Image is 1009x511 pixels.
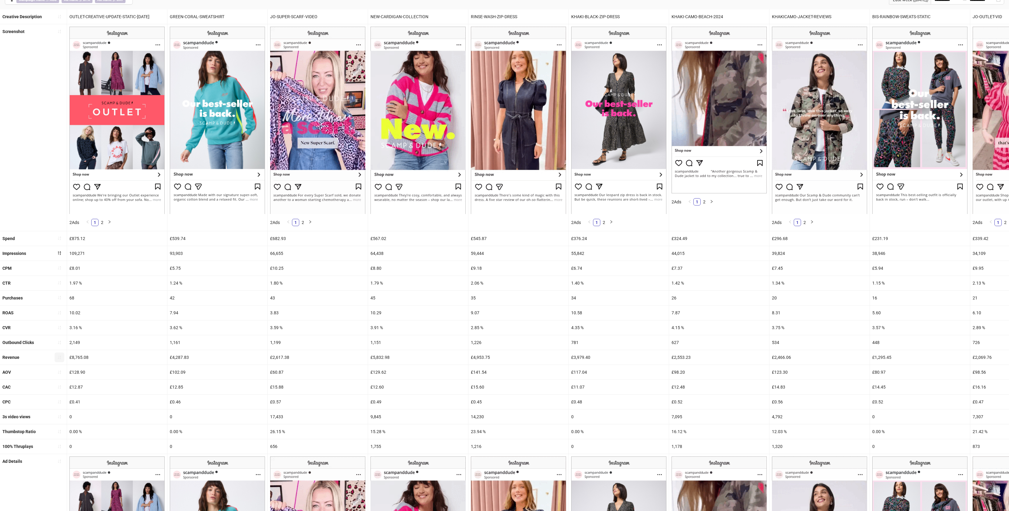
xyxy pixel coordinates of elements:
div: 43 [268,291,368,305]
li: 2 [701,198,708,205]
span: sort-ascending [57,370,62,374]
li: 2 [299,219,307,226]
b: CPC [2,399,11,404]
div: 1,216 [468,439,568,454]
span: sort-ascending [57,236,62,240]
div: 64,438 [368,246,468,261]
div: £12.85 [167,380,267,394]
li: 1 [794,219,801,226]
b: Outbound Clicks [2,340,34,345]
li: Previous Page [586,219,593,226]
div: 1,199 [268,335,368,350]
b: Thumbstop Ratio [2,429,36,434]
div: 38,946 [870,246,970,261]
span: sort-ascending [57,29,62,34]
button: right [106,219,113,226]
span: sort-ascending [57,415,62,419]
div: 627 [669,335,769,350]
div: 20 [769,291,870,305]
div: KHAKI-BLACK-ZIP-DRESS [569,9,669,24]
div: 534 [769,335,870,350]
div: 4.35 % [569,320,669,335]
li: Previous Page [285,219,292,226]
div: £15.60 [468,380,568,394]
button: left [686,198,693,205]
b: 100% Thruplays [2,444,33,449]
div: £14.83 [769,380,870,394]
a: 2 [300,219,306,226]
div: £12.87 [67,380,167,394]
span: sort-ascending [57,444,62,449]
div: RINSE-WASH-ZIP-DRESS [468,9,568,24]
span: right [810,220,814,224]
span: sort-ascending [57,326,62,330]
div: £0.52 [669,395,769,409]
div: £0.41 [67,395,167,409]
div: 1,755 [368,439,468,454]
a: 1 [995,219,1001,226]
div: £14.45 [870,380,970,394]
div: 1.79 % [368,276,468,290]
a: 1 [92,219,98,226]
img: Screenshot 120232266391670005 [772,27,867,214]
div: 5.60 [870,306,970,320]
span: right [710,200,713,203]
div: 2.06 % [468,276,568,290]
span: 2 Ads [571,220,581,225]
li: Next Page [608,219,615,226]
div: 10.58 [569,306,669,320]
span: 2 Ads [270,220,280,225]
div: £8.80 [368,261,468,276]
div: 0 [569,409,669,424]
div: 55,842 [569,246,669,261]
div: 8.31 [769,306,870,320]
span: left [688,200,692,203]
button: right [307,219,314,226]
b: Creative Description [2,14,42,19]
div: 93,903 [167,246,267,261]
span: sort-ascending [57,311,62,315]
li: 1 [693,198,701,205]
div: £682.93 [268,231,368,246]
div: 26 [669,291,769,305]
div: £0.49 [368,395,468,409]
div: £10.25 [268,261,368,276]
div: 34 [569,291,669,305]
div: NEW-CARDIGAN-COLLECTION [368,9,468,24]
div: 26.15 % [268,424,368,439]
div: JO-SUPER-SCARF-VIDEO [268,9,368,24]
a: 1 [292,219,299,226]
div: £5.94 [870,261,970,276]
b: 3s video views [2,414,30,419]
div: 16.12 % [669,424,769,439]
div: 1,161 [167,335,267,350]
div: 0 [67,409,167,424]
div: 35 [468,291,568,305]
li: 2 [801,219,808,226]
span: sort-ascending [57,266,62,270]
div: 59,444 [468,246,568,261]
span: 2 Ads [672,199,681,204]
img: Screenshot 120232429129060005 [270,27,365,214]
b: CVR [2,325,11,330]
div: 2,149 [67,335,167,350]
div: 15.28 % [368,424,468,439]
div: 1.15 % [870,276,970,290]
b: AOV [2,370,11,375]
li: Next Page [708,198,715,205]
div: 7.94 [167,306,267,320]
img: Screenshot 120231653578550005 [69,27,165,214]
div: 4,792 [769,409,870,424]
div: 10.29 [368,306,468,320]
span: left [287,220,290,224]
div: £5,832.98 [368,350,468,365]
div: KHAKICAMO-JACKET-REVIEWS [769,9,870,24]
div: GREEN-CORAL-SWEATSHIRT [167,9,267,24]
li: 2 [1002,219,1009,226]
li: 2 [99,219,106,226]
a: 1 [593,219,600,226]
div: £545.87 [468,231,568,246]
div: 3.57 % [870,320,970,335]
div: OUTLET-CREATIVE-UPDATE-STATIC-[DATE] [67,9,167,24]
